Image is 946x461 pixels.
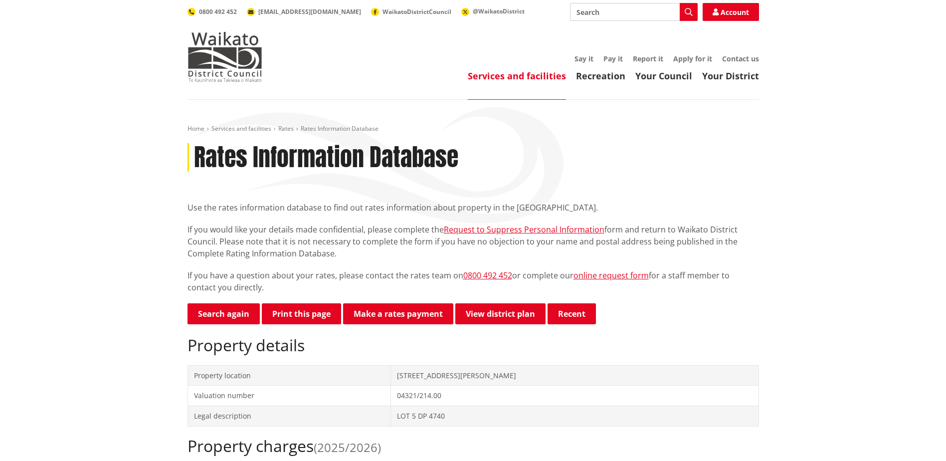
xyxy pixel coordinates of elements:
[188,124,204,133] a: Home
[188,202,759,214] p: Use the rates information database to find out rates information about property in the [GEOGRAPHI...
[702,70,759,82] a: Your District
[391,406,758,426] td: LOT 5 DP 4740
[301,124,378,133] span: Rates Information Database
[391,365,758,386] td: [STREET_ADDRESS][PERSON_NAME]
[188,303,260,324] a: Search again
[211,124,271,133] a: Services and facilities
[188,224,759,259] p: If you would like your details made confidential, please complete the form and return to Waikato ...
[188,125,759,133] nav: breadcrumb
[371,7,451,16] a: WaikatoDistrictCouncil
[673,54,712,63] a: Apply for it
[188,269,759,293] p: If you have a question about your rates, please contact the rates team on or complete our for a s...
[548,303,596,324] button: Recent
[576,70,625,82] a: Recreation
[314,439,381,456] span: (2025/2026)
[444,224,604,235] a: Request to Suppress Personal Information
[573,270,649,281] a: online request form
[188,365,391,386] td: Property location
[343,303,453,324] a: Make a rates payment
[570,3,698,21] input: Search input
[635,70,692,82] a: Your Council
[258,7,361,16] span: [EMAIL_ADDRESS][DOMAIN_NAME]
[188,336,759,355] h2: Property details
[194,143,458,172] h1: Rates Information Database
[468,70,566,82] a: Services and facilities
[188,437,759,456] h2: Property charges
[188,386,391,406] td: Valuation number
[262,303,341,324] button: Print this page
[278,124,294,133] a: Rates
[382,7,451,16] span: WaikatoDistrictCouncil
[722,54,759,63] a: Contact us
[633,54,663,63] a: Report it
[188,32,262,82] img: Waikato District Council - Te Kaunihera aa Takiwaa o Waikato
[574,54,593,63] a: Say it
[188,7,237,16] a: 0800 492 452
[603,54,623,63] a: Pay it
[455,303,546,324] a: View district plan
[473,7,525,15] span: @WaikatoDistrict
[247,7,361,16] a: [EMAIL_ADDRESS][DOMAIN_NAME]
[391,386,758,406] td: 04321/214.00
[188,406,391,426] td: Legal description
[703,3,759,21] a: Account
[461,7,525,15] a: @WaikatoDistrict
[463,270,512,281] a: 0800 492 452
[199,7,237,16] span: 0800 492 452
